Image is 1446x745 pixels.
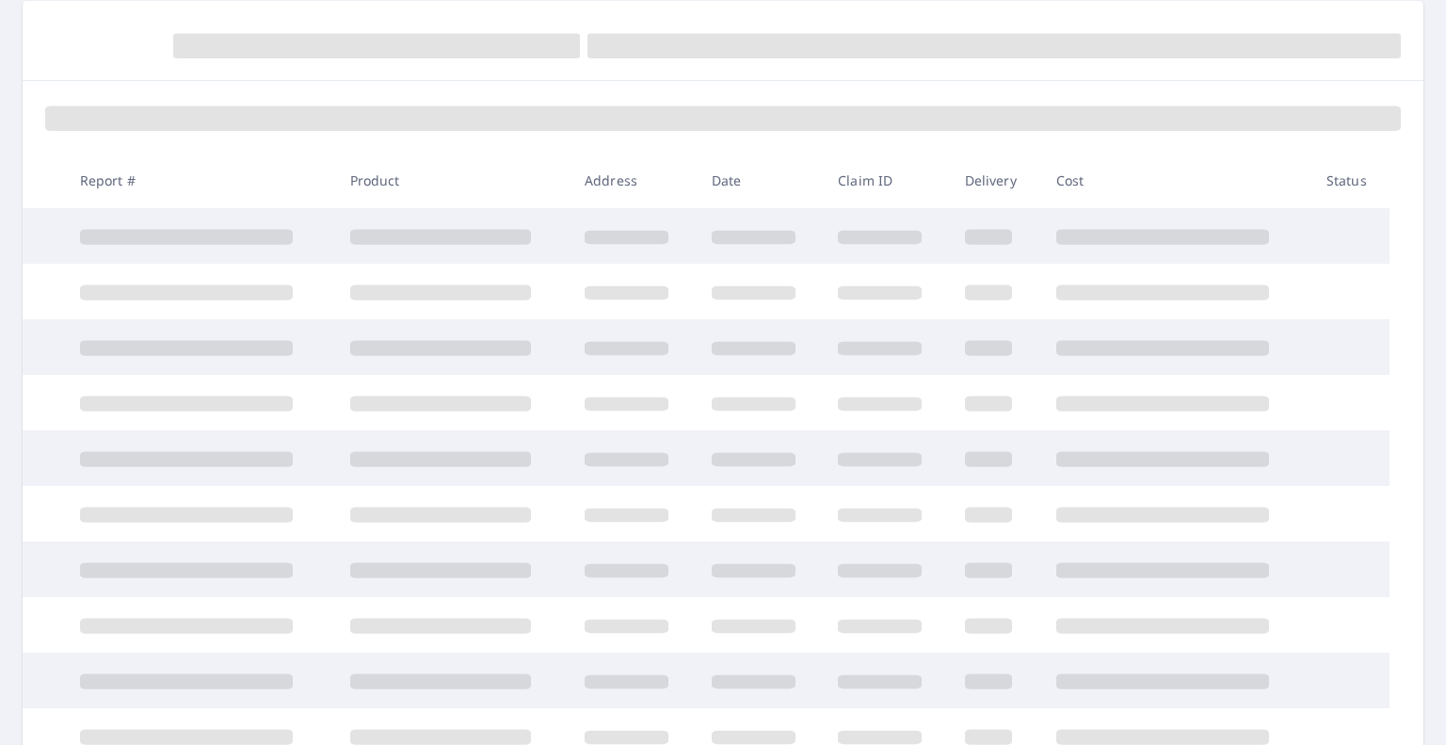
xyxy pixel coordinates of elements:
th: Date [697,153,824,208]
th: Address [570,153,697,208]
th: Report # [65,153,335,208]
th: Cost [1041,153,1311,208]
th: Product [335,153,570,208]
th: Delivery [950,153,1041,208]
th: Claim ID [823,153,950,208]
th: Status [1311,153,1390,208]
